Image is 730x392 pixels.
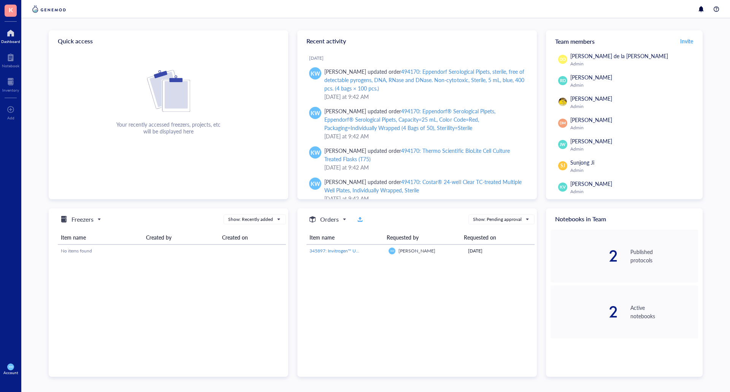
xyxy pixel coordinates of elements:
[560,141,566,148] span: JW
[9,365,13,368] span: KW
[324,92,525,101] div: [DATE] at 9:42 AM
[143,230,219,244] th: Created by
[1,27,20,44] a: Dashboard
[2,88,19,92] div: Inventory
[630,303,698,320] div: Active notebooks
[309,248,382,254] a: 345897: Invitrogen™ UltraPure™ DNase/RNase-Free Distilled Water (10x500mL)
[570,189,695,195] div: Admin
[570,125,695,131] div: Admin
[324,178,522,194] div: 494170: Costar® 24-well Clear TC-treated Multiple Well Plates, Individually Wrapped, Sterile
[2,76,19,92] a: Inventory
[570,82,695,88] div: Admin
[560,78,566,84] span: RD
[570,116,612,124] span: [PERSON_NAME]
[309,248,470,254] span: 345897: Invitrogen™ UltraPure™ DNase/RNase-Free Distilled Water (10x500mL)
[303,143,531,175] a: KW[PERSON_NAME] updated order494170: Thermo Scientific BioLite Cell Culture Treated Flasks (T75)[...
[3,370,18,375] div: Account
[468,248,532,254] div: [DATE]
[1,39,20,44] div: Dashboard
[560,162,565,169] span: SJ
[324,67,525,92] div: [PERSON_NAME] updated order
[570,159,594,166] span: Sunjong Ji
[390,249,394,252] span: KW
[570,73,612,81] span: [PERSON_NAME]
[311,109,320,117] span: KW
[311,179,320,188] span: KW
[551,304,618,319] div: 2
[30,5,68,14] img: genemod-logo
[570,61,695,67] div: Admin
[306,230,384,244] th: Item name
[473,216,522,223] div: Show: Pending approval
[560,184,565,190] span: KV
[559,98,567,106] img: da48f3c6-a43e-4a2d-aade-5eac0d93827f.jpeg
[147,70,190,112] img: Cf+DiIyRRx+BTSbnYhsZzE9to3+AfuhVxcka4spAAAAAElFTkSuQmCC
[551,248,618,263] div: 2
[61,248,283,254] div: No items found
[324,107,525,132] div: [PERSON_NAME] updated order
[324,132,525,140] div: [DATE] at 9:42 AM
[560,56,566,62] span: DD
[546,208,703,230] div: Notebooks in Team
[228,216,273,223] div: Show: Recently added
[324,146,525,163] div: [PERSON_NAME] updated order
[570,137,612,145] span: [PERSON_NAME]
[630,248,698,264] div: Published protocols
[2,51,19,68] a: Notebook
[570,146,695,152] div: Admin
[324,68,524,92] div: 494170: Eppendorf Serological Pipets, sterile, free of detectable pyrogens, DNA, RNase and DNase....
[324,107,495,132] div: 494170: Eppendorf® Serological Pipets, Eppendorf® Serological Pipets, Capacity=25 mL, Color Code=...
[570,167,695,173] div: Admin
[309,55,531,61] div: [DATE]
[58,230,143,244] th: Item name
[324,163,525,171] div: [DATE] at 9:42 AM
[303,64,531,104] a: KW[PERSON_NAME] updated order494170: Eppendorf Serological Pipets, sterile, free of detectable py...
[570,52,668,60] span: [PERSON_NAME] de la [PERSON_NAME]
[7,116,14,120] div: Add
[71,215,94,224] h5: Freezers
[546,30,703,52] div: Team members
[680,35,693,47] button: Invite
[570,180,612,187] span: [PERSON_NAME]
[320,215,339,224] h5: Orders
[324,178,525,194] div: [PERSON_NAME] updated order
[570,103,695,110] div: Admin
[116,121,221,135] div: Your recently accessed freezers, projects, etc will be displayed here
[2,63,19,68] div: Notebook
[219,230,286,244] th: Created on
[49,30,288,52] div: Quick access
[9,5,13,14] span: K
[324,147,510,163] div: 494170: Thermo Scientific BioLite Cell Culture Treated Flasks (T75)
[461,230,528,244] th: Requested on
[384,230,461,244] th: Requested by
[570,95,612,102] span: [PERSON_NAME]
[311,148,320,157] span: KW
[311,69,320,78] span: KW
[297,30,537,52] div: Recent activity
[680,37,693,45] span: Invite
[560,121,566,126] span: DM
[303,104,531,143] a: KW[PERSON_NAME] updated order494170: Eppendorf® Serological Pipets, Eppendorf® Serological Pipets...
[303,175,531,206] a: KW[PERSON_NAME] updated order494170: Costar® 24-well Clear TC-treated Multiple Well Plates, Indiv...
[398,248,435,254] span: [PERSON_NAME]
